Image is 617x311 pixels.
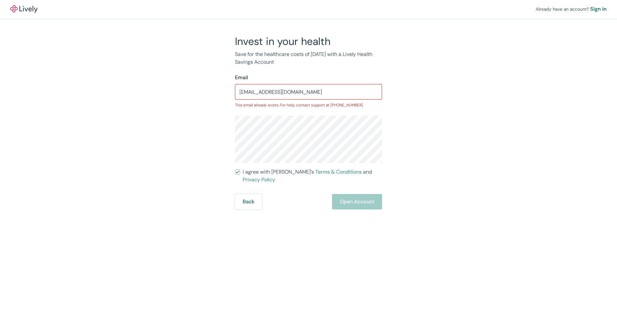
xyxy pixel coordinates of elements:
[235,35,382,48] h2: Invest in your health
[10,5,37,13] img: Lively
[235,102,382,108] p: This email already exists. For help, contact support at [PHONE_NUMBER]
[10,5,37,13] a: LivelyLively
[315,168,362,175] a: Terms & Conditions
[536,5,607,13] div: Already have an account?
[235,194,262,209] button: Back
[243,168,382,184] span: I agree with [PERSON_NAME]’s and
[235,50,382,66] p: Save for the healthcare costs of [DATE] with a Lively Health Savings Account
[590,5,607,13] a: Sign in
[235,74,248,81] label: Email
[243,176,275,183] a: Privacy Policy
